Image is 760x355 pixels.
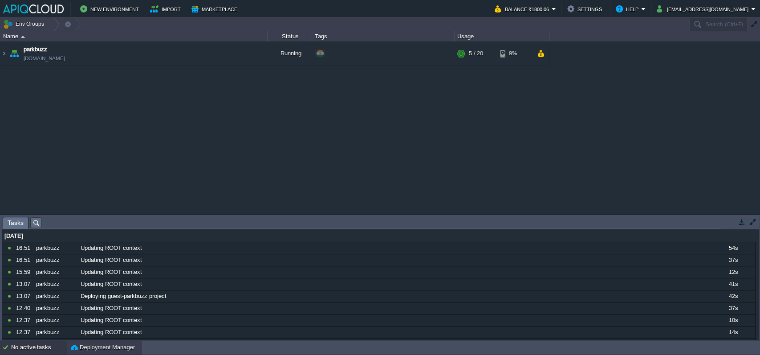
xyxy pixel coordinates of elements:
button: Import [150,4,183,14]
div: Status [268,31,312,41]
div: Running [268,41,312,65]
button: Balance ₹1800.06 [495,4,552,14]
div: parkbuzz [34,242,77,254]
div: 14s [711,326,755,338]
button: [EMAIL_ADDRESS][DOMAIN_NAME] [657,4,751,14]
img: AMDAwAAAACH5BAEAAAAALAAAAAABAAEAAAICRAEAOw== [8,41,20,65]
div: 15:59 [16,266,33,278]
div: Usage [455,31,549,41]
div: 13:07 [16,290,33,302]
span: Updating ROOT context [81,268,142,276]
div: parkbuzz [34,326,77,338]
div: 5 / 20 [469,41,483,65]
div: parkbuzz [34,302,77,314]
div: 12:40 [16,302,33,314]
div: parkbuzz [34,314,77,326]
div: 13:07 [16,278,33,290]
div: 37s [711,254,755,266]
img: APIQCloud [3,4,64,13]
div: No active tasks [11,340,67,355]
div: 3s [711,339,755,350]
div: parkbuzz [34,290,77,302]
div: 10:11 [16,339,33,350]
div: 12:37 [16,326,33,338]
button: Settings [567,4,605,14]
div: 16:51 [16,242,33,254]
div: 54s [711,242,755,254]
button: Marketplace [191,4,240,14]
div: 9% [500,41,529,65]
div: Tags [313,31,454,41]
div: 12:37 [16,314,33,326]
span: Updating ROOT context [81,304,142,312]
div: parkbuzz [34,266,77,278]
span: Tasks [8,217,24,229]
div: 41s [711,278,755,290]
button: Env Groups [3,18,47,30]
span: Updating ROOT context [81,280,142,288]
div: 12s [711,266,755,278]
div: 10s [711,314,755,326]
div: 16:51 [16,254,33,266]
div: Name [1,31,267,41]
a: parkbuzz [24,45,47,54]
span: Updating ROOT context [81,316,142,324]
div: [DATE] [2,230,755,242]
img: AMDAwAAAACH5BAEAAAAALAAAAAABAAEAAAICRAEAOw== [0,41,8,65]
button: New Environment [80,4,142,14]
div: parkbuzz [34,339,77,350]
div: 37s [711,302,755,314]
div: 42s [711,290,755,302]
span: Deploying guest-parkbuzz project [81,292,167,300]
span: Updating ROOT context [81,244,142,252]
a: [DOMAIN_NAME] [24,54,65,63]
span: Updating ROOT context [81,328,142,336]
span: Updating ROOT context [81,256,142,264]
button: Deployment Manager [71,343,135,352]
div: parkbuzz [34,278,77,290]
img: AMDAwAAAACH5BAEAAAAALAAAAAABAAEAAAICRAEAOw== [21,36,25,38]
div: parkbuzz [34,254,77,266]
button: Help [616,4,641,14]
